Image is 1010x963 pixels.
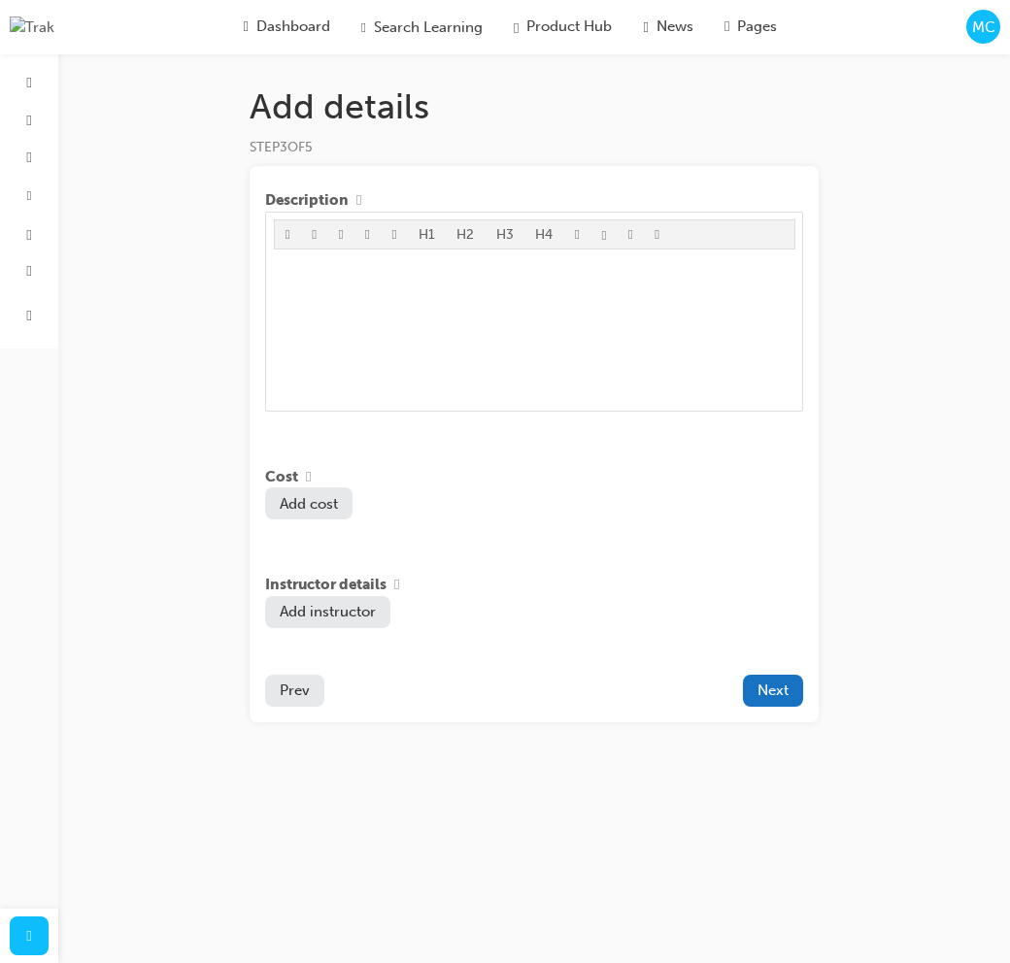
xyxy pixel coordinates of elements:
[361,16,366,39] span: search-icon
[498,8,627,46] a: car-iconProduct Hub
[601,226,606,243] span: link-icon
[564,220,590,249] button: divider-icon
[590,220,617,249] button: link-icon
[298,466,319,488] button: Show info
[26,224,31,242] span: car-icon
[265,675,324,707] button: Prev
[408,220,447,249] button: H1
[250,139,313,155] span: STEP 3 OF 5
[265,466,298,488] span: Cost
[724,16,729,38] span: pages-icon
[387,574,407,596] button: Show info
[339,226,344,243] span: format_monospace-icon
[265,487,353,519] button: Add cost
[256,16,330,38] span: Dashboard
[10,17,54,39] img: Trak
[327,220,353,249] button: format_monospace-icon
[628,226,633,243] span: image-icon
[265,189,349,212] span: Description
[228,8,346,46] a: guage-iconDashboard
[381,220,407,249] button: format_ol-icon
[26,149,31,166] span: chart-icon
[349,189,369,212] button: Show info
[280,681,310,699] span: Prev
[972,17,995,39] span: MC
[275,220,301,249] button: format_bold-icon
[514,16,519,38] span: car-icon
[312,226,317,243] span: format_italic-icon
[966,10,1000,44] button: MC
[301,220,327,249] button: format_italic-icon
[524,220,564,249] button: H4
[26,74,31,91] span: guage-icon
[644,220,670,249] button: video-icon
[655,226,659,243] span: video-icon
[354,220,381,249] button: format_ul-icon
[26,307,31,324] span: pages-icon
[392,226,397,243] span: format_ol-icon
[244,16,249,38] span: guage-icon
[526,16,612,38] span: Product Hub
[356,191,361,209] span: info-icon
[627,8,708,46] a: news-iconNews
[286,226,290,243] span: format_bold-icon
[709,8,792,46] a: pages-iconPages
[757,681,789,699] span: Next
[737,16,777,38] span: Pages
[306,468,311,485] span: info-icon
[394,576,399,593] span: info-icon
[486,220,525,249] button: H3
[374,17,483,39] span: Search Learning
[365,226,370,243] span: format_ul-icon
[250,85,819,128] h1: Add details
[265,574,387,596] span: Instructor details
[446,220,486,249] button: H2
[346,8,498,47] a: search-iconSearch Learning
[27,186,32,204] span: search-icon
[618,220,644,249] button: image-icon
[643,16,648,38] span: news-icon
[265,596,390,628] button: Add instructor
[743,675,803,707] button: Next
[26,262,31,280] span: news-icon
[26,112,31,129] span: people-icon
[656,16,693,38] span: News
[26,925,31,947] span: next-icon
[575,226,580,243] span: divider-icon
